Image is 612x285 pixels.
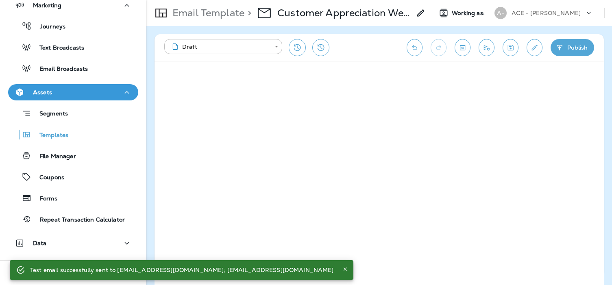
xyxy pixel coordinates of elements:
p: Coupons [31,174,64,182]
p: Text Broadcasts [31,44,84,52]
button: File Manager [8,147,138,164]
div: Draft [170,43,269,51]
button: Journeys [8,17,138,35]
button: Edit details [527,39,542,56]
button: Save [503,39,518,56]
p: Forms [32,195,57,203]
button: Forms [8,189,138,207]
button: Send test email [479,39,494,56]
p: File Manager [31,153,76,161]
div: A- [494,7,507,19]
p: Email Broadcasts [31,65,88,73]
p: > [244,7,251,19]
p: Journeys [32,23,65,31]
button: Coupons [8,168,138,185]
button: Segments [8,104,138,122]
button: Repeat Transaction Calculator [8,211,138,228]
span: Working as: [452,10,486,17]
p: Data [33,240,47,246]
button: Close [340,264,350,274]
button: Assets [8,84,138,100]
p: Customer Appreciation Week Store #391 & #2609 [277,7,411,19]
p: Segments [31,110,68,118]
button: View Changelog [312,39,329,56]
p: Assets [33,89,52,96]
button: 19What's New [8,267,138,283]
p: Templates [31,132,68,139]
button: Text Broadcasts [8,39,138,56]
button: Restore from previous version [289,39,306,56]
p: Marketing [33,2,61,9]
button: Toggle preview [455,39,470,56]
p: ACE - [PERSON_NAME] [512,10,581,16]
button: Data [8,235,138,251]
p: Repeat Transaction Calculator [32,216,125,224]
button: Publish [551,39,594,56]
p: Email Template [169,7,244,19]
button: Undo [407,39,423,56]
button: Templates [8,126,138,143]
button: Email Broadcasts [8,60,138,77]
div: Test email successfully sent to [EMAIL_ADDRESS][DOMAIN_NAME]; [EMAIL_ADDRESS][DOMAIN_NAME] [30,263,334,277]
